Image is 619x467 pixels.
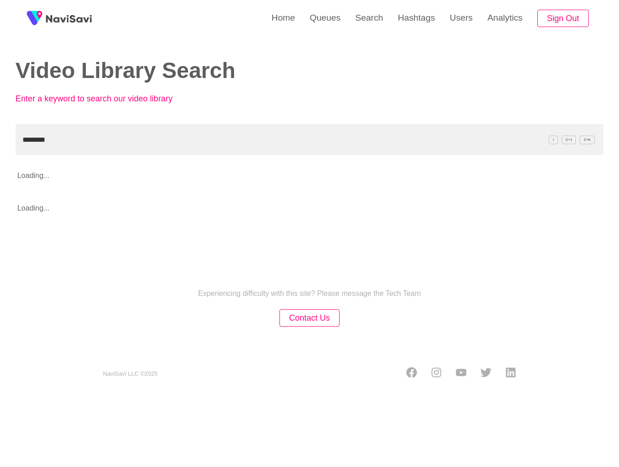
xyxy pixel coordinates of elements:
[103,371,158,378] small: NaviSavi LLC © 2025
[16,197,545,220] p: Loading...
[23,7,46,30] img: fireSpot
[480,367,491,381] a: Twitter
[279,314,340,322] a: Contact Us
[406,367,417,381] a: Facebook
[456,367,467,381] a: Youtube
[431,367,442,381] a: Instagram
[16,94,217,104] p: Enter a keyword to search our video library
[46,14,92,23] img: fireSpot
[505,367,516,381] a: LinkedIn
[198,289,421,298] p: Experiencing difficulty with this site? Please message the Tech Team
[16,164,545,187] p: Loading...
[279,309,340,327] button: Contact Us
[580,135,595,144] span: C^K
[16,59,296,83] h2: Video Library Search
[537,10,589,28] button: Sign Out
[562,135,576,144] span: C^J
[549,135,558,144] span: /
